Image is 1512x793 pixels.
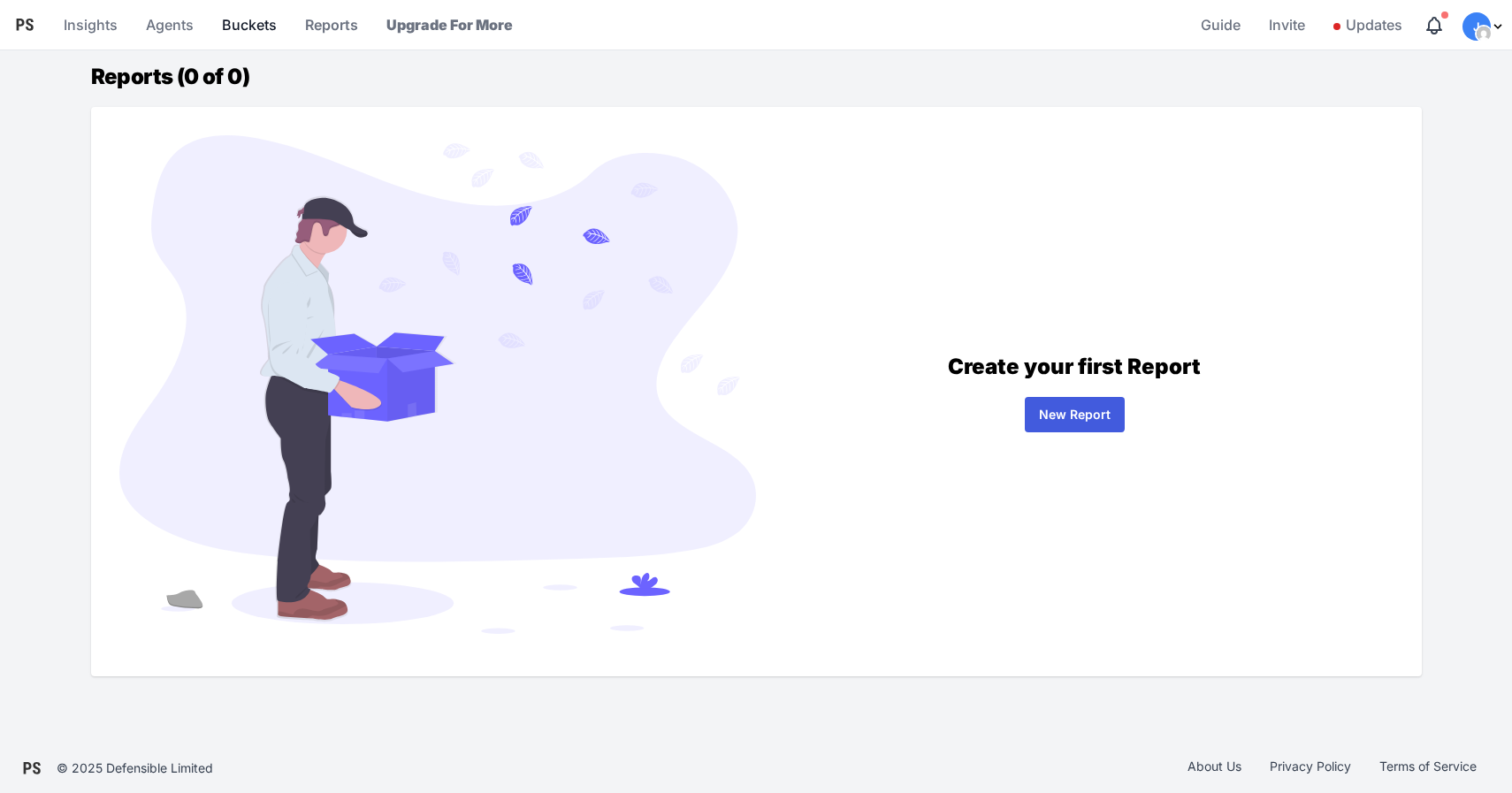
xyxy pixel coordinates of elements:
div: Profile Menu [1462,12,1505,41]
a: Terms of Service [1365,758,1491,779]
a: Insights [57,4,125,46]
div: © 2025 Defensible Limited [57,759,213,777]
a: Buckets [215,4,284,46]
span: J [1473,21,1480,33]
a: Reports [298,4,365,46]
h1: Reports (0 of 0) [91,61,249,93]
a: Updates [1326,4,1409,46]
a: About Us [1173,758,1256,779]
img: 9fd817f993bd409143253881c4cddf71.png [1477,27,1491,41]
p: Create your first Report [756,351,1394,383]
span: Updates [1333,7,1402,42]
a: Privacy Policy [1256,758,1365,779]
a: Agents [139,4,201,46]
span: Guide [1201,7,1241,42]
a: Guide [1194,4,1248,46]
a: Upgrade For More [379,4,520,46]
a: New Report [1025,397,1125,432]
div: Notifications [1424,15,1445,36]
img: empty-2ad945f82c1bbc6857df77220f1d50ab138b226da80d1c5fb3cecefcd7391912.svg [119,135,757,634]
a: Invite [1262,4,1312,46]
